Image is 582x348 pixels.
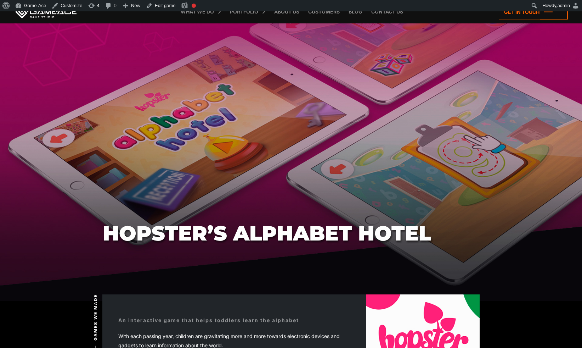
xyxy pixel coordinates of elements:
span: admin [558,3,570,8]
h1: Hopster’s Alphabet Hotel [103,222,480,244]
div: An interactive game that helps toddlers learn the alphabet [118,316,299,324]
span: Games we made [92,294,99,341]
div: Focus keyphrase not set [192,4,196,8]
a: Get in touch [499,4,568,20]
